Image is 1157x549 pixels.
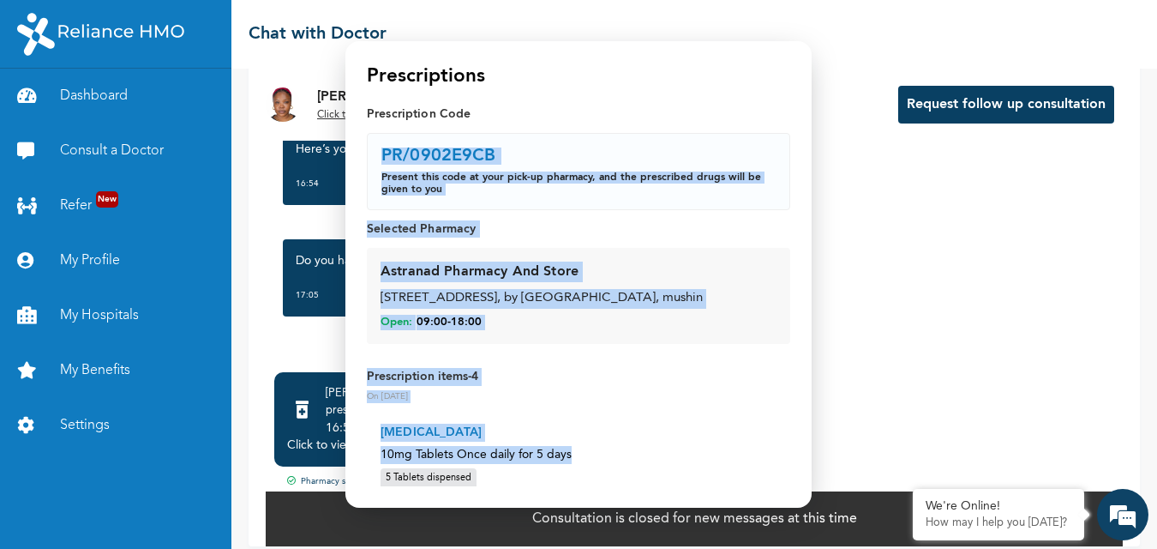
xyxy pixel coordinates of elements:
[381,172,776,196] p: Present this code at your pick-up pharmacy, and the prescribed drugs will be given to you
[381,148,496,165] p: PR/0902E9CB
[89,96,288,118] div: Chat with us now
[32,86,69,129] img: d_794563401_company_1708531726252_794563401
[367,220,790,238] p: Selected Pharmacy
[381,289,776,309] div: [STREET_ADDRESS], by [GEOGRAPHIC_DATA], mushin
[281,9,322,50] div: Minimize live chat window
[381,468,477,490] div: 5 Tablets dispensed
[381,424,776,442] p: [MEDICAL_DATA]
[9,490,168,502] span: Conversation
[99,182,237,355] span: We're online!
[381,262,578,282] div: Astranad Pharmacy And Store
[9,400,327,460] textarea: Type your message and hit 'Enter'
[168,460,327,513] div: FAQs
[381,315,412,330] span: Open:
[367,390,790,403] p: On [DATE]
[367,63,485,92] h4: Prescriptions
[367,106,790,123] p: Prescription Code
[381,446,776,464] p: 10mg Tablets Once daily for 5 days
[367,368,790,386] p: Prescription items - 4
[417,315,482,330] span: 09:00 - 18:00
